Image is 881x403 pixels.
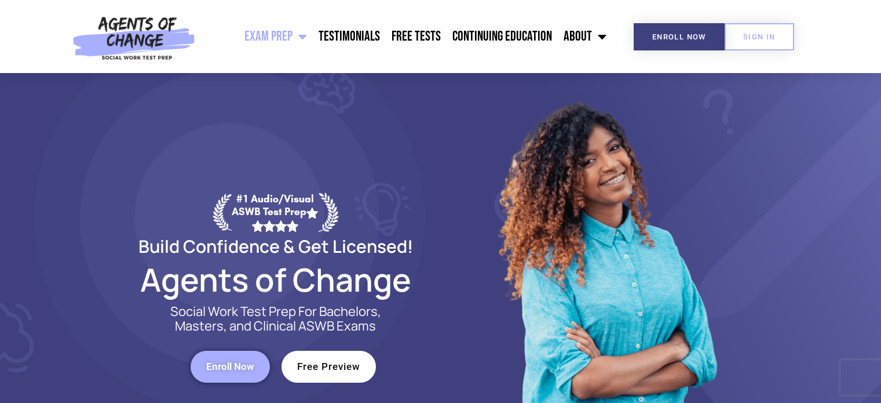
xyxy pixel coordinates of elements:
a: About [558,22,612,51]
a: Free Tests [386,22,447,51]
a: Exam Prep [239,22,313,51]
a: Free Preview [282,351,376,383]
h2: Agents of Change [111,266,441,293]
span: Free Preview [297,362,360,372]
a: SIGN IN [725,23,794,50]
span: SIGN IN [743,33,776,41]
a: Continuing Education [447,22,558,51]
a: Enroll Now [634,23,725,50]
h2: Build Confidence & Get Licensed! [111,238,441,255]
div: #1 Audio/Visual ASWB Test Prep [232,193,319,231]
span: Enroll Now [652,33,706,41]
span: Enroll Now [206,362,254,372]
a: Testimonials [313,22,386,51]
nav: Menu [201,22,612,51]
p: Social Work Test Prep For Bachelors, Masters, and Clinical ASWB Exams [157,304,394,333]
a: Enroll Now [191,351,270,383]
